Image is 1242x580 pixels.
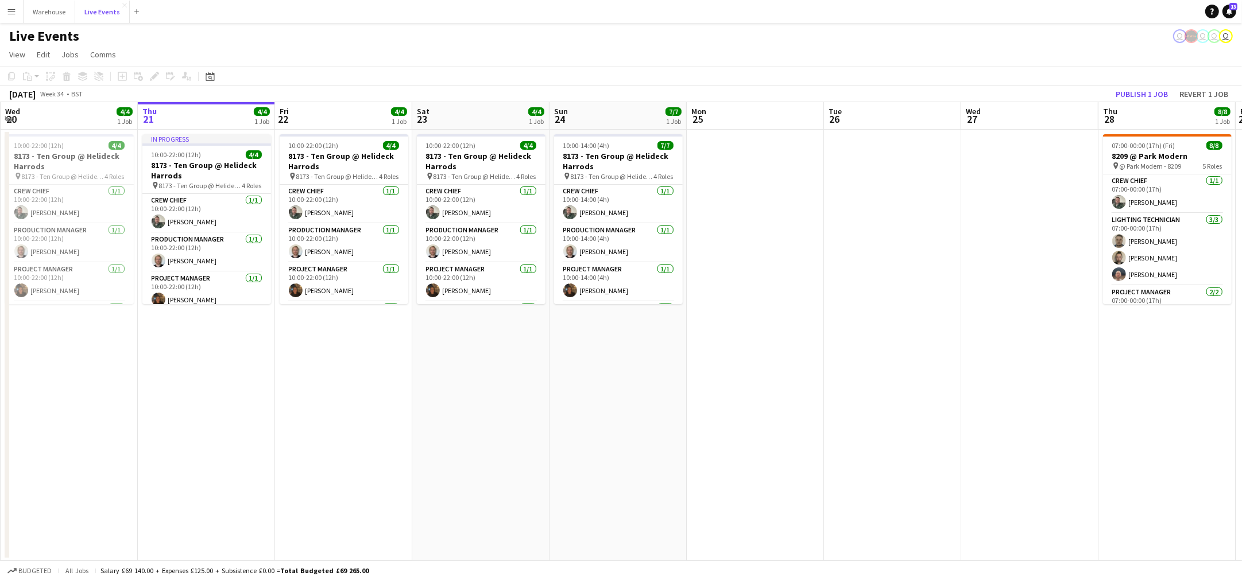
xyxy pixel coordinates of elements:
span: 27 [964,112,981,126]
div: 1 Job [117,117,132,126]
h3: 8173 - Ten Group @ Helideck Harrods [417,151,545,172]
app-card-role: Site Technician1/1 [5,302,134,341]
span: 4/4 [109,141,125,150]
h3: 8173 - Ten Group @ Helideck Harrods [5,151,134,172]
span: @ Park Modern - 8209 [1120,162,1182,170]
span: View [9,49,25,60]
app-card-role: Crew Chief1/110:00-22:00 (12h)[PERSON_NAME] [417,185,545,224]
span: 21 [141,112,157,126]
span: 13 [1229,3,1237,10]
span: Mon [691,106,706,116]
span: 4 Roles [242,181,262,190]
h3: 8173 - Ten Group @ Helideck Harrods [280,151,408,172]
span: 4/4 [117,107,133,116]
span: 8/8 [1206,141,1222,150]
span: Thu [1103,106,1117,116]
app-job-card: 10:00-14:00 (4h)7/78173 - Ten Group @ Helideck Harrods 8173 - Ten Group @ Helideck Harrods4 Roles... [554,134,683,304]
span: 4 Roles [380,172,399,181]
span: Comms [90,49,116,60]
a: Edit [32,47,55,62]
app-user-avatar: Technical Department [1219,29,1233,43]
button: Revert 1 job [1175,87,1233,102]
app-job-card: 07:00-00:00 (17h) (Fri)8/88209 @ Park Modern @ Park Modern - 82095 RolesCrew Chief1/107:00-00:00 ... [1103,134,1232,304]
span: Jobs [61,49,79,60]
span: Week 34 [38,89,67,98]
span: Total Budgeted £69 265.00 [280,566,369,575]
app-card-role: Crew Chief1/110:00-22:00 (12h)[PERSON_NAME] [142,194,271,233]
span: 20 [3,112,20,126]
span: 4/4 [246,150,262,159]
app-card-role: Site Technician1/1 [280,302,408,341]
app-card-role: Crew Chief1/107:00-00:00 (17h)[PERSON_NAME] [1103,174,1232,213]
div: 1 Job [1215,117,1230,126]
span: 25 [690,112,706,126]
app-job-card: 10:00-22:00 (12h)4/48173 - Ten Group @ Helideck Harrods 8173 - Ten Group @ Helideck Harrods4 Role... [5,134,134,304]
span: 10:00-22:00 (12h) [289,141,339,150]
div: Salary £69 140.00 + Expenses £125.00 + Subsistence £0.00 = [100,566,369,575]
app-card-role: Production Manager1/110:00-14:00 (4h)[PERSON_NAME] [554,224,683,263]
app-card-role: Crew Chief1/110:00-22:00 (12h)[PERSON_NAME] [5,185,134,224]
span: Wed [966,106,981,116]
a: View [5,47,30,62]
span: 28 [1101,112,1117,126]
span: 07:00-00:00 (17h) (Fri) [1112,141,1175,150]
app-user-avatar: Technical Department [1208,29,1221,43]
span: 10:00-22:00 (12h) [14,141,64,150]
a: Comms [86,47,121,62]
app-card-role: Project Manager1/110:00-22:00 (12h)[PERSON_NAME] [142,272,271,311]
app-card-role: Site Technician4/4 [554,302,683,391]
span: 4 Roles [517,172,536,181]
span: Sun [554,106,568,116]
span: Thu [142,106,157,116]
span: 8173 - Ten Group @ Helideck Harrods [296,172,380,181]
div: [DATE] [9,88,36,100]
span: All jobs [63,566,91,575]
span: Tue [829,106,842,116]
a: Jobs [57,47,83,62]
span: 8173 - Ten Group @ Helideck Harrods [159,181,242,190]
div: 1 Job [666,117,681,126]
span: Edit [37,49,50,60]
app-card-role: Production Manager1/110:00-22:00 (12h)[PERSON_NAME] [5,224,134,263]
span: 8173 - Ten Group @ Helideck Harrods [22,172,105,181]
span: 23 [415,112,430,126]
app-card-role: Project Manager1/110:00-22:00 (12h)[PERSON_NAME] [417,263,545,302]
span: 24 [552,112,568,126]
span: 5 Roles [1203,162,1222,170]
button: Publish 1 job [1111,87,1173,102]
span: 4/4 [383,141,399,150]
app-card-role: Crew Chief1/110:00-14:00 (4h)[PERSON_NAME] [554,185,683,224]
div: 1 Job [392,117,407,126]
span: 8173 - Ten Group @ Helideck Harrods [434,172,517,181]
app-user-avatar: Production Managers [1185,29,1198,43]
span: 4/4 [528,107,544,116]
h3: 8173 - Ten Group @ Helideck Harrods [142,160,271,181]
app-card-role: Site Technician1/1 [417,302,545,341]
div: In progress [142,134,271,143]
button: Live Events [75,1,130,23]
span: 10:00-14:00 (4h) [563,141,610,150]
h1: Live Events [9,28,79,45]
app-user-avatar: Ollie Rolfe [1196,29,1210,43]
app-card-role: Crew Chief1/110:00-22:00 (12h)[PERSON_NAME] [280,185,408,224]
app-card-role: Project Manager1/110:00-14:00 (4h)[PERSON_NAME] [554,263,683,302]
span: Fri [280,106,289,116]
span: Sat [417,106,430,116]
app-job-card: In progress10:00-22:00 (12h)4/48173 - Ten Group @ Helideck Harrods 8173 - Ten Group @ Helideck Ha... [142,134,271,304]
app-job-card: 10:00-22:00 (12h)4/48173 - Ten Group @ Helideck Harrods 8173 - Ten Group @ Helideck Harrods4 Role... [417,134,545,304]
span: 4 Roles [105,172,125,181]
span: 8173 - Ten Group @ Helideck Harrods [571,172,654,181]
app-card-role: Project Manager1/110:00-22:00 (12h)[PERSON_NAME] [280,263,408,302]
span: 22 [278,112,289,126]
div: 1 Job [529,117,544,126]
span: 10:00-22:00 (12h) [426,141,476,150]
span: 7/7 [666,107,682,116]
app-card-role: Lighting Technician3/307:00-00:00 (17h)[PERSON_NAME][PERSON_NAME][PERSON_NAME] [1103,213,1232,286]
button: Warehouse [24,1,75,23]
button: Budgeted [6,565,53,577]
span: 4/4 [520,141,536,150]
